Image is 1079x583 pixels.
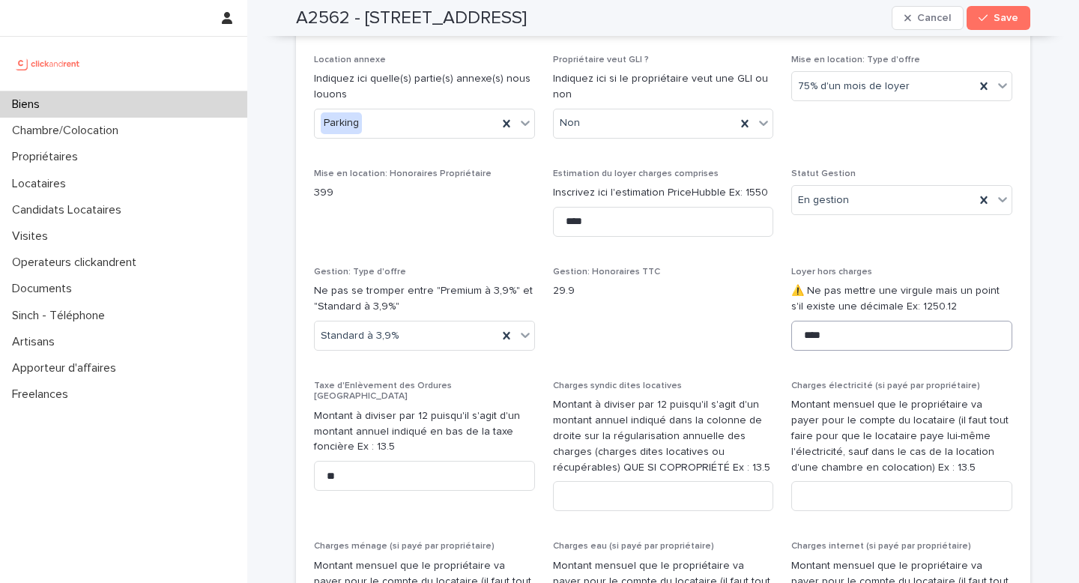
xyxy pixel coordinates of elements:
p: Candidats Locataires [6,203,133,217]
span: Gestion: Type d'offre [314,268,406,277]
p: Sinch - Téléphone [6,309,117,323]
span: Gestion: Honoraires TTC [553,268,660,277]
span: Loyer hors charges [791,268,872,277]
span: Non [560,115,580,131]
p: ⚠️ Ne pas mettre une virgule mais un point s'il existe une décimale Ex: 1250.12 [791,283,1012,315]
button: Save [967,6,1030,30]
span: Charges syndic dites locatives [553,381,682,390]
span: Mise en location: Type d'offre [791,55,920,64]
img: UCB0brd3T0yccxBKYDjQ [12,49,85,79]
p: Montant à diviser par 12 puisqu'il s'agit d'un montant annuel indiqué dans la colonne de droite s... [553,397,774,475]
h2: A2562 - [STREET_ADDRESS] [296,7,527,29]
span: Propriétaire veut GLI ? [553,55,649,64]
p: Visites [6,229,60,244]
p: Biens [6,97,52,112]
span: En gestion [798,193,849,208]
p: Apporteur d'affaires [6,361,128,375]
p: Inscrivez ici l'estimation PriceHubble Ex: 1550 [553,185,774,201]
p: Propriétaires [6,150,90,164]
p: 399 [314,185,535,201]
p: Artisans [6,335,67,349]
span: Save [994,13,1018,23]
span: 75% d'un mois de loyer [798,79,910,94]
button: Cancel [892,6,964,30]
span: Standard à 3,9% [321,328,399,344]
span: Charges ménage (si payé par propriétaire) [314,542,495,551]
span: Charges internet (si payé par propriétaire) [791,542,971,551]
span: Location annexe [314,55,386,64]
div: Parking [321,112,362,134]
span: Mise en location: Honoraires Propriétaire [314,169,492,178]
p: Documents [6,282,84,296]
p: Operateurs clickandrent [6,256,148,270]
p: Indiquez ici si le propriétaire veut une GLI ou non [553,71,774,103]
p: Montant à diviser par 12 puisqu'il s'agit d'un montant annuel indiqué en bas de la taxe foncière ... [314,408,535,455]
p: Ne pas se tromper entre "Premium à 3,9%" et "Standard à 3,9%" [314,283,535,315]
p: Montant mensuel que le propriétaire va payer pour le compte du locataire (il faut tout faire pour... [791,397,1012,475]
p: Locataires [6,177,78,191]
p: Freelances [6,387,80,402]
span: Cancel [917,13,951,23]
span: Taxe d'Enlèvement des Ordures [GEOGRAPHIC_DATA] [314,381,452,401]
span: Charges eau (si payé par propriétaire) [553,542,714,551]
span: Estimation du loyer charges comprises [553,169,719,178]
p: Indiquez ici quelle(s) partie(s) annexe(s) nous louons [314,71,535,103]
span: Charges électricité (si payé par propriétaire) [791,381,980,390]
p: 29.9 [553,283,774,299]
span: Statut Gestion [791,169,856,178]
p: Chambre/Colocation [6,124,130,138]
